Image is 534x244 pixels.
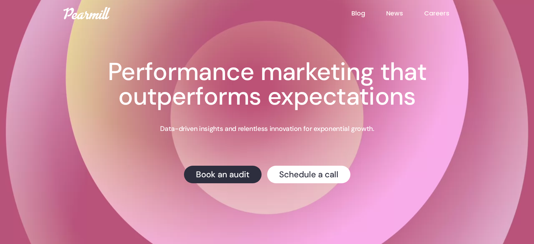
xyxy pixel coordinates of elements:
a: Book an audit [184,165,262,183]
a: Schedule a call [267,165,350,183]
p: Data-driven insights and relentless innovation for exponential growth. [160,124,374,133]
img: Pearmill logo [64,7,110,19]
a: Careers [424,9,470,18]
a: News [386,9,424,18]
h1: Performance marketing that outperforms expectations [71,60,464,109]
a: Blog [351,9,386,18]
